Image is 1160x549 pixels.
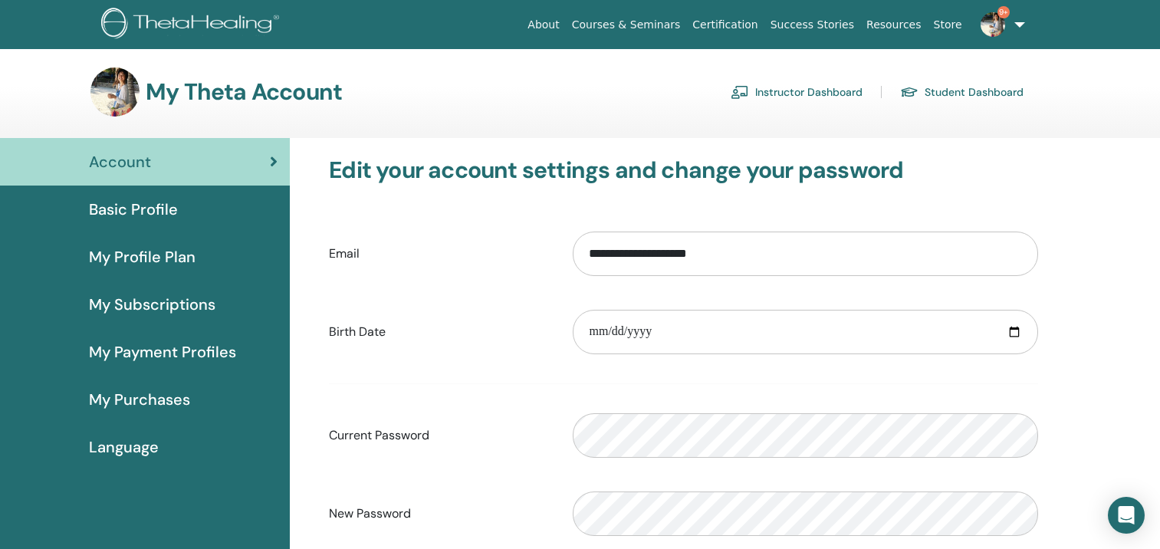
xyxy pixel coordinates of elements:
[566,11,687,39] a: Courses & Seminars
[89,245,196,268] span: My Profile Plan
[900,86,918,99] img: graduation-cap.svg
[329,156,1038,184] h3: Edit your account settings and change your password
[90,67,140,117] img: default.jpg
[981,12,1005,37] img: default.jpg
[686,11,764,39] a: Certification
[1108,497,1145,534] div: Open Intercom Messenger
[997,6,1010,18] span: 9+
[89,436,159,459] span: Language
[317,421,561,450] label: Current Password
[317,239,561,268] label: Email
[731,85,749,99] img: chalkboard-teacher.svg
[101,8,284,42] img: logo.png
[89,340,236,363] span: My Payment Profiles
[317,499,561,528] label: New Password
[521,11,565,39] a: About
[900,80,1024,104] a: Student Dashboard
[89,150,151,173] span: Account
[89,198,178,221] span: Basic Profile
[860,11,928,39] a: Resources
[928,11,968,39] a: Store
[146,78,342,106] h3: My Theta Account
[89,293,215,316] span: My Subscriptions
[764,11,860,39] a: Success Stories
[317,317,561,347] label: Birth Date
[731,80,863,104] a: Instructor Dashboard
[89,388,190,411] span: My Purchases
